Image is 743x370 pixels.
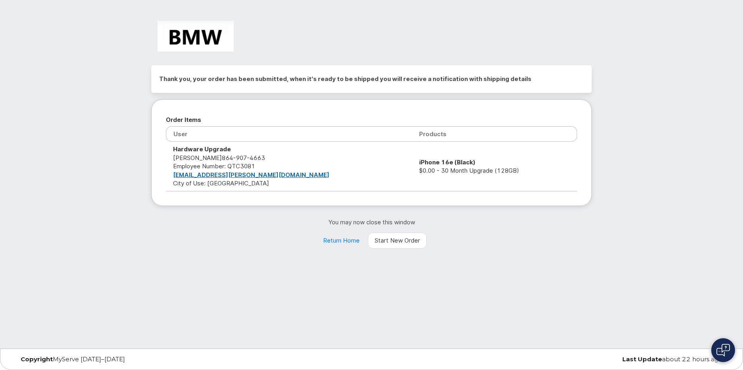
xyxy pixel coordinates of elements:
[151,218,592,226] p: You may now close this window
[247,154,265,162] span: 4663
[21,355,53,363] strong: Copyright
[166,126,412,142] th: User
[173,145,231,153] strong: Hardware Upgrade
[368,233,427,249] a: Start New Order
[491,356,728,362] div: about 22 hours ago
[158,21,234,52] img: BMW Manufacturing Co LLC
[159,73,584,85] h2: Thank you, your order has been submitted, when it's ready to be shipped you will receive a notifi...
[233,154,247,162] span: 907
[15,356,252,362] div: MyServe [DATE]–[DATE]
[316,233,366,249] a: Return Home
[173,162,255,170] span: Employee Number: QTC3081
[412,142,577,191] td: $0.00 - 30 Month Upgrade (128GB)
[412,126,577,142] th: Products
[419,158,475,166] strong: iPhone 16e (Black)
[222,154,265,162] span: 864
[166,114,577,126] h2: Order Items
[166,142,412,191] td: [PERSON_NAME] City of Use: [GEOGRAPHIC_DATA]
[716,344,730,357] img: Open chat
[622,355,662,363] strong: Last Update
[173,171,329,179] a: [EMAIL_ADDRESS][PERSON_NAME][DOMAIN_NAME]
